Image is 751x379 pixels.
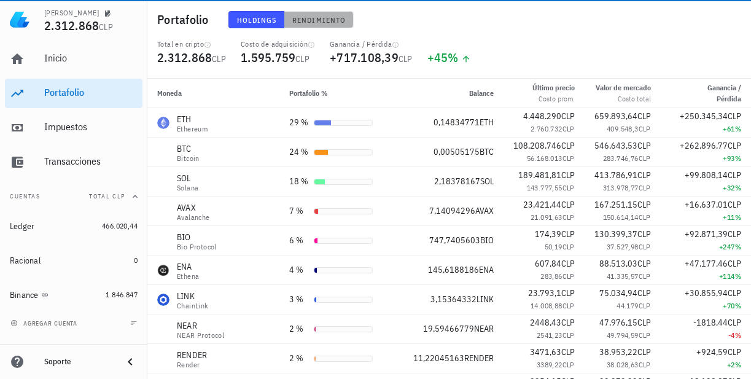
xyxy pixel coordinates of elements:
[5,79,142,108] a: Portafolio
[680,140,728,151] span: +262.896,77
[607,330,639,340] span: 49.794,59
[735,330,741,340] span: %
[157,117,169,129] div: ETH-icon
[518,170,561,181] span: 189.481,81
[637,258,651,269] span: CLP
[44,8,99,18] div: [PERSON_NAME]
[596,82,651,93] div: Valor de mercado
[728,258,741,269] span: CLP
[728,199,741,210] span: CLP
[639,301,651,310] span: CLP
[532,82,575,93] div: Último precio
[596,93,651,104] div: Costo total
[7,317,83,329] button: agregar cuenta
[728,287,741,299] span: CLP
[289,88,328,98] span: Portafolio %
[639,154,651,163] span: CLP
[10,10,29,29] img: LedgiFi
[289,322,309,335] div: 2 %
[728,170,741,181] span: CLP
[671,329,741,342] div: -4
[5,211,142,241] a: Ledger 466.020,44
[177,332,224,339] div: NEAR Protocol
[735,242,741,251] span: %
[177,302,209,310] div: ChainLink
[157,205,169,217] div: AVAX-icon
[177,155,200,162] div: Bitcoin
[10,221,35,232] div: Ledger
[637,140,651,151] span: CLP
[594,199,637,210] span: 167.251,15
[289,234,309,247] div: 6 %
[157,39,226,49] div: Total en cripto
[177,143,200,155] div: BTC
[177,290,209,302] div: LINK
[735,272,741,281] span: %
[561,346,575,358] span: CLP
[607,242,639,251] span: 37.527,98
[639,272,651,281] span: CLP
[735,213,741,222] span: %
[639,360,651,369] span: CLP
[561,317,575,328] span: CLP
[685,170,728,181] span: +99.808,14
[637,170,651,181] span: CLP
[562,124,575,133] span: CLP
[671,182,741,194] div: +32
[537,360,562,369] span: 3389,22
[513,140,561,151] span: 108.208.746
[561,199,575,210] span: CLP
[535,229,561,240] span: 174,39
[599,258,637,269] span: 88.513,03
[607,360,639,369] span: 38.028,63
[707,83,741,104] span: Ganancia / Pérdida
[427,52,471,64] div: +45
[594,111,637,122] span: 659.893,64
[289,175,309,188] div: 18 %
[680,111,728,122] span: +250.345,34
[594,140,637,151] span: 546.643,53
[535,258,561,269] span: 607,84
[177,260,199,273] div: ENA
[177,125,208,133] div: Ethereum
[599,346,637,358] span: 38.953,22
[562,183,575,192] span: CLP
[177,361,208,369] div: Render
[599,287,637,299] span: 75.034,94
[561,229,575,240] span: CLP
[527,183,562,192] span: 143.777,55
[480,146,494,157] span: BTC
[289,352,309,365] div: 2 %
[671,211,741,224] div: +11
[5,147,142,177] a: Transacciones
[177,319,224,332] div: NEAR
[429,205,475,216] span: 7,14094296
[671,241,741,253] div: +247
[177,349,208,361] div: RENDER
[527,154,562,163] span: 56.168.013
[540,272,562,281] span: 283,86
[603,183,639,192] span: 313.978,77
[413,353,464,364] span: 11,22045163
[671,300,741,312] div: +70
[241,49,295,66] span: 1.595.759
[637,229,651,240] span: CLP
[523,199,561,210] span: 23.421,44
[561,258,575,269] span: CLP
[399,53,413,64] span: CLP
[480,235,494,246] span: BIO
[477,294,494,305] span: LINK
[106,290,138,299] span: 1.846.847
[429,235,480,246] span: 747,7405603
[157,146,169,158] div: BTC-icon
[531,301,562,310] span: 14.008,88
[177,184,198,192] div: Solana
[562,330,575,340] span: CLP
[603,213,639,222] span: 150.614,14
[157,264,169,276] div: ENA-icon
[177,113,208,125] div: ETH
[735,301,741,310] span: %
[475,205,494,216] span: AVAX
[661,79,751,108] th: Ganancia / Pérdida: Sin ordenar. Pulse para ordenar de forma ascendente.
[157,235,169,247] div: BIO-icon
